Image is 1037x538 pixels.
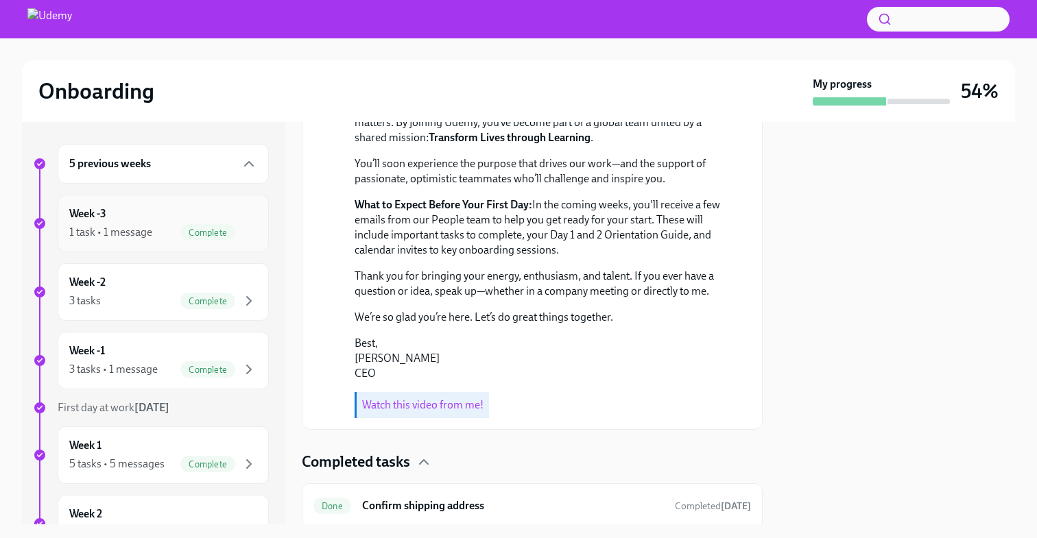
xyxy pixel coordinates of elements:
a: DoneConfirm shipping addressCompleted[DATE] [313,495,751,517]
div: 5 previous weeks [58,144,269,184]
h6: Week 1 [69,438,102,453]
span: Done [313,501,351,511]
h6: Week 2 [69,506,102,522]
div: 1 task • 1 message [69,225,152,240]
span: Complete [180,459,235,469]
a: Week -13 tasks • 1 messageComplete [33,332,269,389]
h3: 54% [961,79,999,103]
span: Complete [180,365,235,375]
a: Watch this video from me! [362,398,484,411]
strong: Transform Lives through Learning [429,131,591,144]
h2: Onboarding [38,77,154,105]
strong: [DATE] [134,401,169,414]
div: 3 tasks [69,293,101,308]
h6: 5 previous weeks [69,156,151,171]
h6: Week -3 [69,206,106,221]
h6: Week -1 [69,343,105,358]
h6: Confirm shipping address [362,498,664,513]
img: Udemy [27,8,72,30]
a: Week -31 task • 1 messageComplete [33,195,269,252]
h6: Week -2 [69,275,106,290]
a: First day at work[DATE] [33,400,269,415]
div: 3 tasks • 1 message [69,362,158,377]
p: Best, [PERSON_NAME] CEO [355,336,729,381]
strong: [DATE] [721,500,751,512]
p: Every person contributes to our incredible culture, and your presence here truly matters. By join... [355,100,729,145]
span: Completed [675,500,751,512]
p: In the coming weeks, you'll receive a few emails from our People team to help you get ready for y... [355,197,729,258]
strong: My progress [813,77,872,92]
a: Week 15 tasks • 5 messagesComplete [33,426,269,484]
div: 5 tasks • 5 messages [69,456,165,472]
a: Week -23 tasksComplete [33,263,269,321]
h4: Completed tasks [302,452,410,472]
p: You’ll soon experience the purpose that drives our work—and the support of passionate, optimistic... [355,156,729,186]
p: Thank you for bringing your energy, enthusiasm, and talent. If you ever have a question or idea, ... [355,269,729,299]
span: Complete [180,296,235,306]
span: First day at work [58,401,169,414]
p: We’re so glad you’re here. Let’s do great things together. [355,310,729,325]
span: Complete [180,228,235,238]
div: Completed tasks [302,452,763,472]
span: July 23rd, 2025 12:45 [675,500,751,513]
strong: What to Expect Before Your First Day: [355,198,532,211]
